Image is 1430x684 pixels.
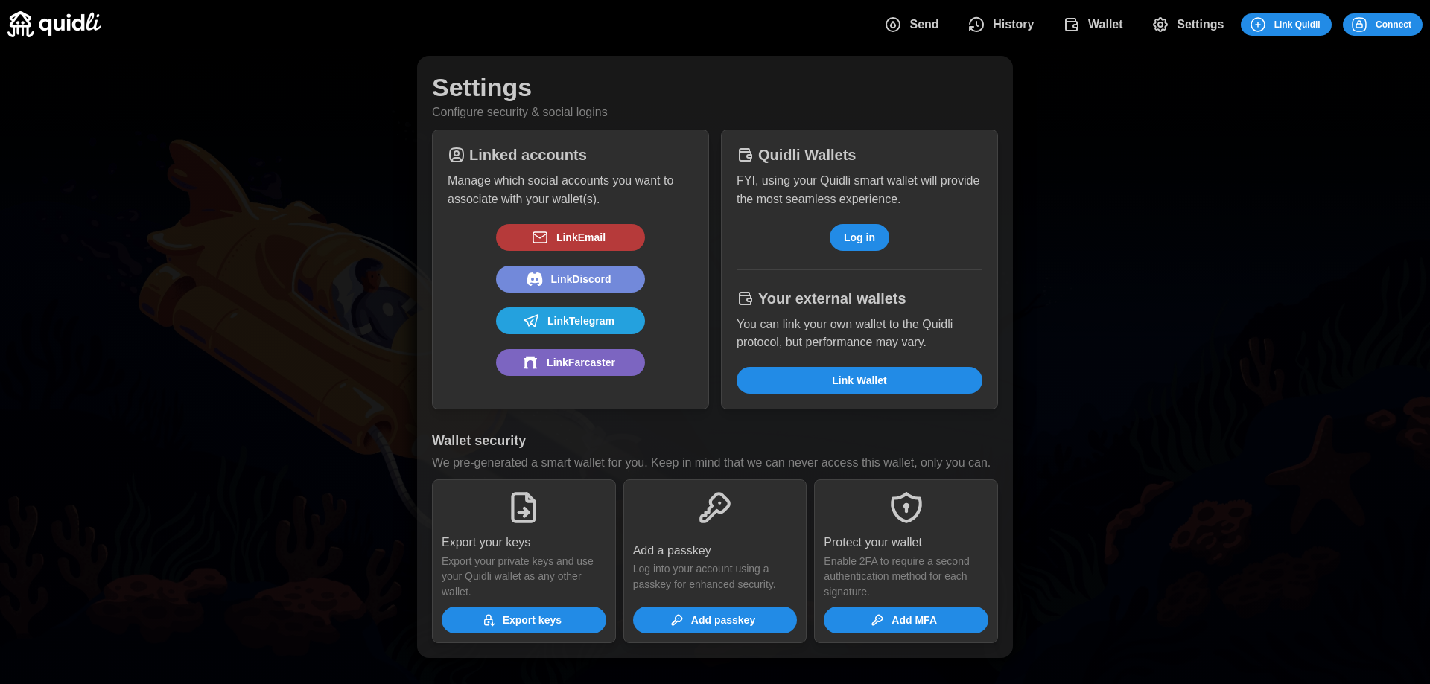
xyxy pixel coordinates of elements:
button: Link Wallet [737,367,982,394]
button: Link Quidli [1241,13,1331,36]
span: Link Telegram [547,308,614,333]
p: Add a passkey [633,542,711,560]
p: Enable 2FA to require a second authentication method for each signature. [824,554,988,599]
span: Export keys [503,607,562,633]
span: Add MFA [892,607,937,633]
p: We pre-generated a smart wallet for you. Keep in mind that we can never access this wallet, only ... [432,454,991,473]
h1: Wallet security [432,432,526,450]
p: FYI, using your Quidli smart wallet will provide the most seamless experience. [737,172,982,209]
p: Log into your account using a passkey for enhanced security. [633,561,798,592]
span: Add passkey [691,607,755,633]
button: Add MFA [824,607,988,633]
img: Quidli [7,11,101,37]
span: Wallet [1088,10,1123,39]
button: History [956,9,1052,40]
span: Settings [1177,10,1224,39]
span: Connect [1376,14,1411,35]
button: Add passkey [633,607,798,633]
span: Link Quidli [1274,14,1321,35]
span: Link Discord [551,266,611,292]
p: Manage which social accounts you want to associate with your wallet(s). [448,172,693,209]
button: Connect [1343,13,1423,36]
p: Export your keys [442,534,530,552]
button: Send [873,9,956,40]
button: Settings [1140,9,1242,40]
p: Protect your wallet [824,534,922,552]
p: Configure security & social logins [432,103,608,122]
h1: Linked accounts [469,145,587,164]
button: Export keys [442,607,606,633]
button: LinkTelegram [496,307,645,334]
button: LinkDiscord [496,266,645,293]
button: LinkEmail [496,224,645,251]
button: Wallet [1051,9,1140,40]
button: LinkFarcaster [496,349,645,376]
span: Link Farcaster [547,350,615,375]
span: Link Wallet [832,368,886,393]
h1: Quidli Wallets [758,145,857,164]
p: Export your private keys and use your Quidli wallet as any other wallet. [442,554,606,599]
h1: Your external wallets [758,289,906,308]
span: Send [909,10,938,39]
p: You can link your own wallet to the Quidli protocol, but performance may vary. [737,316,982,353]
span: Log in [844,225,875,250]
h1: Settings [432,71,532,103]
span: History [993,10,1034,39]
button: Log in [830,224,889,251]
span: Link Email [556,225,606,250]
